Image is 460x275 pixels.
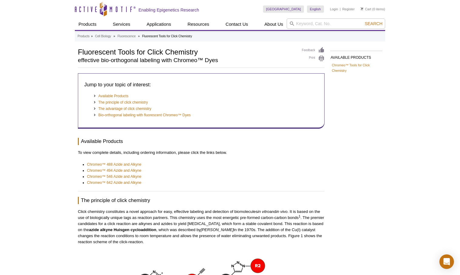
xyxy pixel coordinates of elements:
a: Products [75,18,100,30]
a: Resources [184,18,213,30]
a: Login [330,7,338,11]
a: Cell Biology [95,34,111,39]
a: About Us [261,18,287,30]
h3: Jump to your topic of interest: [84,81,318,88]
p: Click chemistry constitutes a novel approach for easy, effective labeling and detection of biomol... [78,209,325,245]
li: » [91,35,93,38]
a: Applications [143,18,175,30]
a: Chromeo™ 642 Azide and Alkyne [87,180,141,186]
strong: azide alkyne Huisgen cycloaddition [89,227,156,232]
a: Chromeo™ Tools for Click Chemistry [332,62,381,73]
li: Fluorescent Tools for Click Chemistry [142,35,192,38]
a: Fluorescence [118,34,136,39]
li: | [340,5,341,13]
em: [PERSON_NAME] [201,227,233,232]
a: [GEOGRAPHIC_DATA] [263,5,304,13]
h1: Fluorescent Tools for Click Chemistry [78,47,296,56]
h2: effective bio-orthogonal labeling with Chromeo™ Dyes [78,58,296,63]
li: » [113,35,115,38]
h3: Available Products [78,138,325,145]
a: Contact Us [222,18,252,30]
div: Open Intercom Messenger [439,254,454,269]
h2: AVAILABLE PRODUCTS [331,51,382,61]
a: Print [302,55,325,62]
img: Your Cart [361,7,363,10]
a: The advantage of click chemistry [98,106,152,112]
a: Products [78,34,89,39]
p: To view complete details, including ordering information, please click the links below. [78,150,325,156]
sup: 1 [298,214,300,218]
button: Search [363,21,384,26]
a: Chromeo™ 488 Azide and Alkyne [87,161,141,167]
a: Chromeo™ 546 Azide and Alkyne [87,174,141,180]
a: Register [342,7,355,11]
input: Keyword, Cat. No. [287,18,385,29]
a: Bio-orthogonal labeling with fluorescent Chromeo™ Dyes [98,112,191,118]
a: Services [109,18,134,30]
a: Chromeo™ 494 Azide and Alkyne [87,167,141,174]
em: in vivo [276,209,287,214]
span: Search [365,21,382,26]
h2: Enabling Epigenetics Research [138,7,199,13]
li: » [138,35,140,38]
a: Feedback [302,47,325,54]
em: in vitro [258,209,269,214]
a: Available Products [98,93,128,99]
h3: The principle of click chemistry [78,197,325,204]
li: (0 items) [361,5,385,13]
a: The principle of click chemistry [98,99,148,105]
a: English [307,5,324,13]
a: Cart [361,7,371,11]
